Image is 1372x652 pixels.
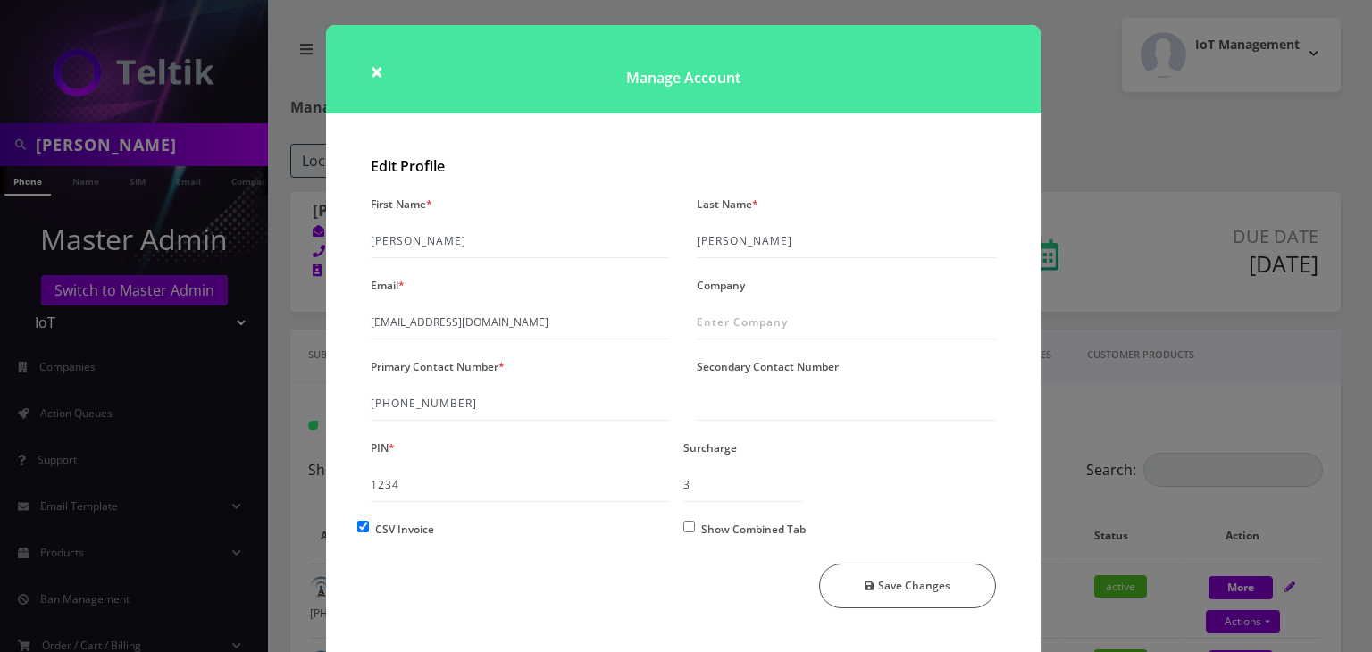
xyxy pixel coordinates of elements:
[697,354,839,380] label: Secondary Contact Number
[683,435,737,461] label: Surcharge
[371,224,670,258] input: Enter First Name
[683,468,803,502] input: XX
[697,224,996,258] input: Enter Last Name
[697,305,996,339] input: Enter Company
[371,354,505,380] label: Primary Contact Number
[371,305,670,339] input: Enter Email Address
[701,516,806,542] label: Show Combined Tab
[371,56,383,86] span: ×
[819,564,997,608] button: Save Changes
[371,158,996,175] h2: Edit Profile
[326,25,1041,113] h1: Manage Account
[371,272,405,298] label: Email
[371,435,395,461] label: PIN
[375,516,434,542] label: CSV Invoice
[371,468,670,502] input: XXXX
[697,191,758,217] label: Last Name
[371,191,432,217] label: First Name
[697,272,745,298] label: Company
[371,61,383,82] button: Close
